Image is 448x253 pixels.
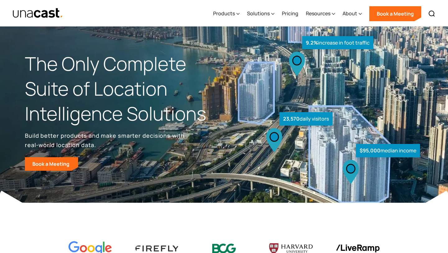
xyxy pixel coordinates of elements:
[135,246,179,251] img: Firefly Advertising logo
[247,10,270,17] div: Solutions
[12,8,63,19] a: home
[25,157,78,171] a: Book a Meeting
[356,144,420,157] div: median income
[306,1,335,26] div: Resources
[369,6,421,21] a: Book a Meeting
[306,39,318,46] strong: 9.2%
[283,115,300,122] strong: 23,570
[336,245,380,252] img: liveramp logo
[428,10,436,17] img: Search icon
[302,36,373,50] div: increase in foot traffic
[343,1,362,26] div: About
[282,1,298,26] a: Pricing
[360,147,380,154] strong: $95,000
[25,51,224,126] h1: The Only Complete Suite of Location Intelligence Solutions
[12,8,63,19] img: Unacast text logo
[25,131,187,150] p: Build better products and make smarter decisions with real-world location data.
[279,112,333,126] div: daily visitors
[343,10,357,17] div: About
[247,1,274,26] div: Solutions
[213,10,235,17] div: Products
[213,1,240,26] div: Products
[306,10,330,17] div: Resources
